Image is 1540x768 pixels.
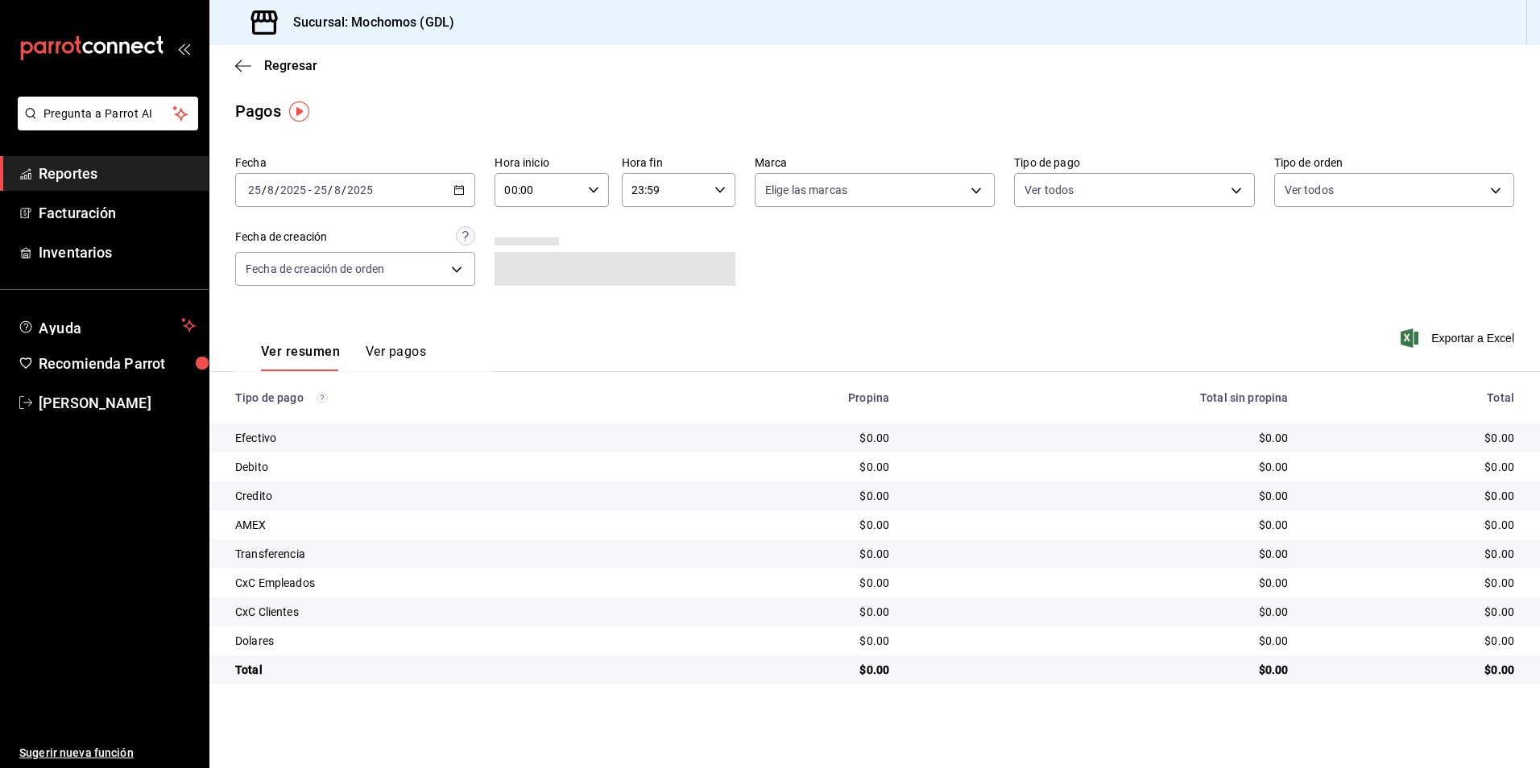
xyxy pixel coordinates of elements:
div: $0.00 [1314,517,1514,533]
div: $0.00 [1314,488,1514,504]
button: Pregunta a Parrot AI [18,97,198,130]
button: Ver resumen [261,344,340,371]
div: $0.00 [915,459,1288,475]
div: Fecha de creación [235,229,327,246]
div: Pagos [235,99,281,123]
img: Tooltip marker [289,101,309,122]
span: Recomienda Parrot [39,353,196,374]
span: Elige las marcas [765,182,847,198]
div: Debito [235,459,656,475]
div: navigation tabs [261,344,426,371]
div: $0.00 [681,430,890,446]
div: $0.00 [681,575,890,591]
div: $0.00 [915,575,1288,591]
input: ---- [346,184,374,196]
span: - [308,184,312,196]
div: $0.00 [915,430,1288,446]
input: -- [333,184,342,196]
div: $0.00 [1314,430,1514,446]
label: Marca [755,157,995,168]
span: Pregunta a Parrot AI [43,105,173,122]
span: Regresar [264,58,317,73]
span: Sugerir nueva función [19,745,196,762]
input: -- [267,184,275,196]
div: Transferencia [235,546,656,562]
div: $0.00 [681,662,890,678]
span: Ayuda [39,316,175,335]
div: $0.00 [1314,575,1514,591]
div: $0.00 [915,517,1288,533]
label: Hora fin [622,157,735,168]
input: -- [313,184,328,196]
div: Credito [235,488,656,504]
button: Ver pagos [366,344,426,371]
label: Tipo de pago [1014,157,1254,168]
span: / [262,184,267,196]
div: $0.00 [681,488,890,504]
span: [PERSON_NAME] [39,392,196,414]
div: Efectivo [235,430,656,446]
div: AMEX [235,517,656,533]
div: Total [235,662,656,678]
input: ---- [279,184,307,196]
div: $0.00 [915,546,1288,562]
div: $0.00 [681,546,890,562]
svg: Los pagos realizados con Pay y otras terminales son montos brutos. [317,392,328,403]
div: $0.00 [681,604,890,620]
div: CxC Empleados [235,575,656,591]
div: Tipo de pago [235,391,656,404]
label: Fecha [235,157,475,168]
div: $0.00 [915,662,1288,678]
div: $0.00 [1314,604,1514,620]
span: Fecha de creación de orden [246,261,384,277]
label: Tipo de orden [1274,157,1514,168]
div: $0.00 [915,604,1288,620]
a: Pregunta a Parrot AI [11,117,198,134]
button: open_drawer_menu [177,42,190,55]
div: CxC Clientes [235,604,656,620]
button: Exportar a Excel [1404,328,1514,348]
button: Regresar [235,58,317,73]
span: / [342,184,346,196]
div: $0.00 [1314,633,1514,649]
span: / [275,184,279,196]
span: Facturación [39,202,196,224]
label: Hora inicio [495,157,608,168]
input: -- [247,184,262,196]
div: $0.00 [915,633,1288,649]
div: $0.00 [915,488,1288,504]
div: $0.00 [1314,546,1514,562]
div: Propina [681,391,890,404]
div: $0.00 [681,633,890,649]
span: Inventarios [39,242,196,263]
div: $0.00 [681,459,890,475]
span: Reportes [39,163,196,184]
div: Dolares [235,633,656,649]
span: Ver todos [1285,182,1334,198]
div: Total sin propina [915,391,1288,404]
div: $0.00 [1314,459,1514,475]
div: $0.00 [1314,662,1514,678]
div: $0.00 [681,517,890,533]
h3: Sucursal: Mochomos (GDL) [280,13,454,32]
span: Ver todos [1025,182,1074,198]
div: Total [1314,391,1514,404]
span: / [328,184,333,196]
